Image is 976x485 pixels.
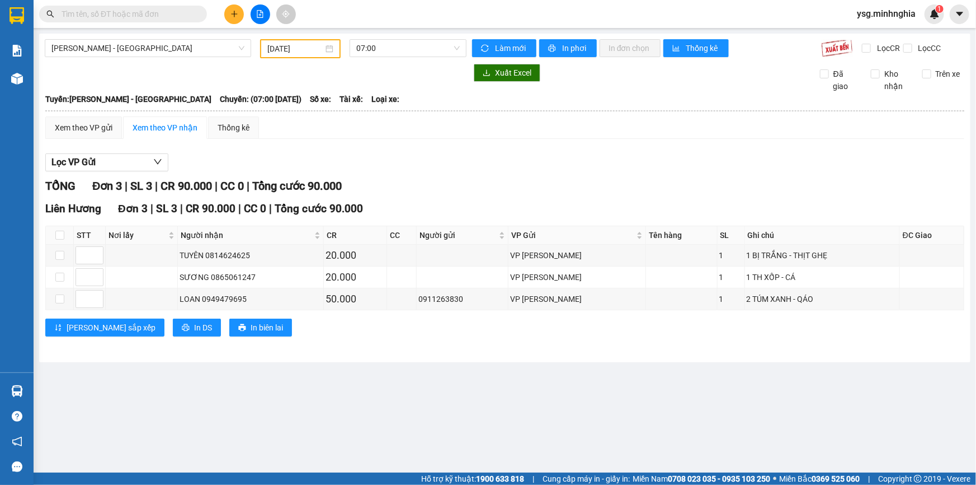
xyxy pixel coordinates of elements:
[130,179,152,193] span: SL 3
[663,39,729,57] button: bar-chartThống kê
[256,10,264,18] span: file-add
[848,7,925,21] span: ysg.minhnghia
[532,473,534,485] span: |
[686,42,720,54] span: Thống kê
[829,68,862,92] span: Đã giao
[326,248,385,263] div: 20.000
[109,229,166,241] span: Nơi lấy
[220,179,244,193] span: CC 0
[543,473,630,485] span: Cung cấp máy in - giấy in:
[510,271,644,283] div: VP [PERSON_NAME]
[11,45,23,57] img: solution-icon
[495,67,531,79] span: Xuất Excel
[633,473,770,485] span: Miền Nam
[779,473,860,485] span: Miền Bắc
[508,245,646,267] td: VP Phan Rí
[180,271,322,283] div: SƯƠNG 0865061247
[495,42,527,54] span: Làm mới
[747,249,898,262] div: 1 BỊ TRẮNG - THỊT GHẸ
[173,319,221,337] button: printerIn DS
[247,179,249,193] span: |
[914,42,943,54] span: Lọc CC
[269,202,272,215] span: |
[310,93,331,105] span: Số xe:
[719,271,743,283] div: 1
[51,155,96,169] span: Lọc VP Gửi
[508,288,646,310] td: VP Phan Rí
[745,226,900,245] th: Ghi chú
[481,44,491,53] span: sync
[182,324,190,333] span: printer
[356,40,460,57] span: 07:00
[125,179,128,193] span: |
[472,39,536,57] button: syncLàm mới
[387,226,417,245] th: CC
[646,226,718,245] th: Tên hàng
[156,202,177,215] span: SL 3
[474,64,540,82] button: downloadXuất Excel
[252,179,342,193] span: Tổng cước 90.000
[371,93,399,105] span: Loại xe:
[600,39,661,57] button: In đơn chọn
[238,202,241,215] span: |
[340,93,363,105] span: Tài xế:
[668,474,770,483] strong: 0708 023 035 - 0935 103 250
[900,226,964,245] th: ĐC Giao
[719,293,743,305] div: 1
[251,321,283,334] span: In biên lai
[218,122,249,134] div: Thống kê
[936,5,944,13] sup: 1
[11,385,23,397] img: warehouse-icon
[282,10,290,18] span: aim
[418,293,506,305] div: 0911263830
[873,42,902,54] span: Lọc CR
[180,249,322,262] div: TUYÊN 0814624625
[476,474,524,483] strong: 1900 633 818
[868,473,870,485] span: |
[275,202,363,215] span: Tổng cước 90.000
[10,7,24,24] img: logo-vxr
[539,39,597,57] button: printerIn phơi
[45,179,76,193] span: TỔNG
[914,475,922,483] span: copyright
[45,153,168,171] button: Lọc VP Gửi
[215,179,218,193] span: |
[931,68,965,80] span: Trên xe
[326,291,385,307] div: 50.000
[180,293,322,305] div: LOAN 0949479695
[718,226,745,245] th: SL
[747,293,898,305] div: 2 TÚM XANH - QÁO
[12,411,22,422] span: question-circle
[220,93,301,105] span: Chuyến: (07:00 [DATE])
[510,249,644,262] div: VP [PERSON_NAME]
[267,43,323,55] input: 05/03/2025
[46,10,54,18] span: search
[930,9,940,19] img: icon-new-feature
[812,474,860,483] strong: 0369 525 060
[244,202,266,215] span: CC 0
[324,226,387,245] th: CR
[955,9,965,19] span: caret-down
[45,202,101,215] span: Liên Hương
[194,321,212,334] span: In DS
[186,202,235,215] span: CR 90.000
[62,8,194,20] input: Tìm tên, số ĐT hoặc mã đơn
[155,179,158,193] span: |
[118,202,148,215] span: Đơn 3
[55,122,112,134] div: Xem theo VP gửi
[937,5,941,13] span: 1
[67,321,155,334] span: [PERSON_NAME] sắp xếp
[719,249,743,262] div: 1
[276,4,296,24] button: aim
[12,436,22,447] span: notification
[45,95,211,104] b: Tuyến: [PERSON_NAME] - [GEOGRAPHIC_DATA]
[821,39,853,57] img: 9k=
[773,477,776,481] span: ⚪️
[880,68,913,92] span: Kho nhận
[326,269,385,285] div: 20.000
[224,4,244,24] button: plus
[508,267,646,288] td: VP Phan Rí
[747,271,898,283] div: 1 TH XỐP - CÁ
[548,44,558,53] span: printer
[672,44,682,53] span: bar-chart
